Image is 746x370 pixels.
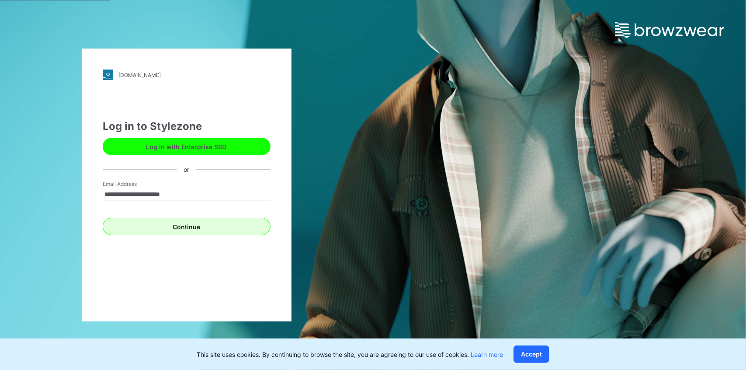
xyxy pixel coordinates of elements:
button: Accept [514,346,549,363]
button: Log in with Enterprise SSO [103,138,271,155]
img: stylezone-logo.562084cfcfab977791bfbf7441f1a819.svg [103,70,113,80]
div: Log in to Stylezone [103,119,271,134]
div: or [177,165,196,174]
a: Learn more [471,351,503,358]
label: Email Address [103,180,164,188]
button: Continue [103,218,271,235]
p: This site uses cookies. By continuing to browse the site, you are agreeing to our use of cookies. [197,350,503,359]
a: [DOMAIN_NAME] [103,70,271,80]
div: [DOMAIN_NAME] [118,72,161,78]
img: browzwear-logo.e42bd6dac1945053ebaf764b6aa21510.svg [615,22,724,38]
